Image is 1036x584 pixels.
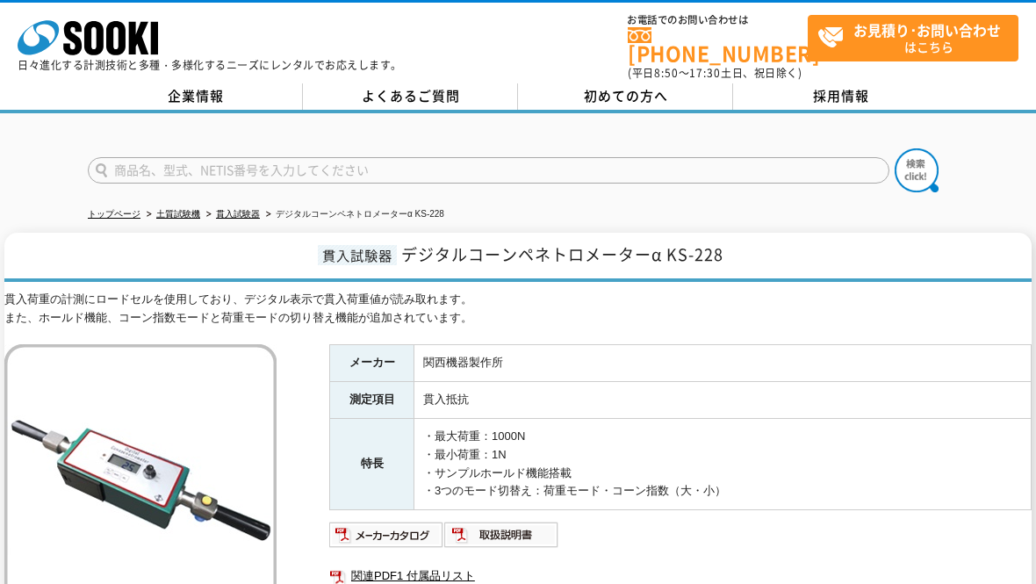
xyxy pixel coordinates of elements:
[414,345,1032,382] td: 関西機器製作所
[733,83,948,110] a: 採用情報
[156,209,200,219] a: 土質試験機
[88,157,889,184] input: 商品名、型式、NETIS番号を入力してください
[444,532,559,545] a: 取扱説明書
[628,65,802,81] span: (平日 ～ 土日、祝日除く)
[329,532,444,545] a: メーカーカタログ
[88,83,303,110] a: 企業情報
[444,521,559,549] img: 取扱説明書
[895,148,939,192] img: btn_search.png
[518,83,733,110] a: 初めての方へ
[330,345,414,382] th: メーカー
[808,15,1018,61] a: お見積り･お問い合わせはこちら
[263,205,444,224] li: デジタルコーンペネトロメーターα KS-228
[330,419,414,510] th: 特長
[88,209,140,219] a: トップページ
[414,382,1032,419] td: 貫入抵抗
[318,245,397,265] span: 貫入試験器
[654,65,679,81] span: 8:50
[401,242,723,266] span: デジタルコーンペネトロメーターα KS-228
[330,382,414,419] th: 測定項目
[18,60,402,70] p: 日々進化する計測技術と多種・多様化するニーズにレンタルでお応えします。
[689,65,721,81] span: 17:30
[329,521,444,549] img: メーカーカタログ
[628,27,808,63] a: [PHONE_NUMBER]
[628,15,808,25] span: お電話でのお問い合わせは
[303,83,518,110] a: よくあるご質問
[817,16,1018,60] span: はこちら
[4,291,1032,328] div: 貫入荷重の計測にロードセルを使用しており、デジタル表示で貫入荷重値が読み取れます。 また、ホールド機能、コーン指数モードと荷重モードの切り替え機能が追加されています。
[216,209,260,219] a: 貫入試験器
[414,419,1032,510] td: ・最大荷重：1000N ・最小荷重：1N ・サンプルホールド機能搭載 ・3つのモード切替え：荷重モード・コーン指数（大・小）
[853,19,1001,40] strong: お見積り･お問い合わせ
[584,86,668,105] span: 初めての方へ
